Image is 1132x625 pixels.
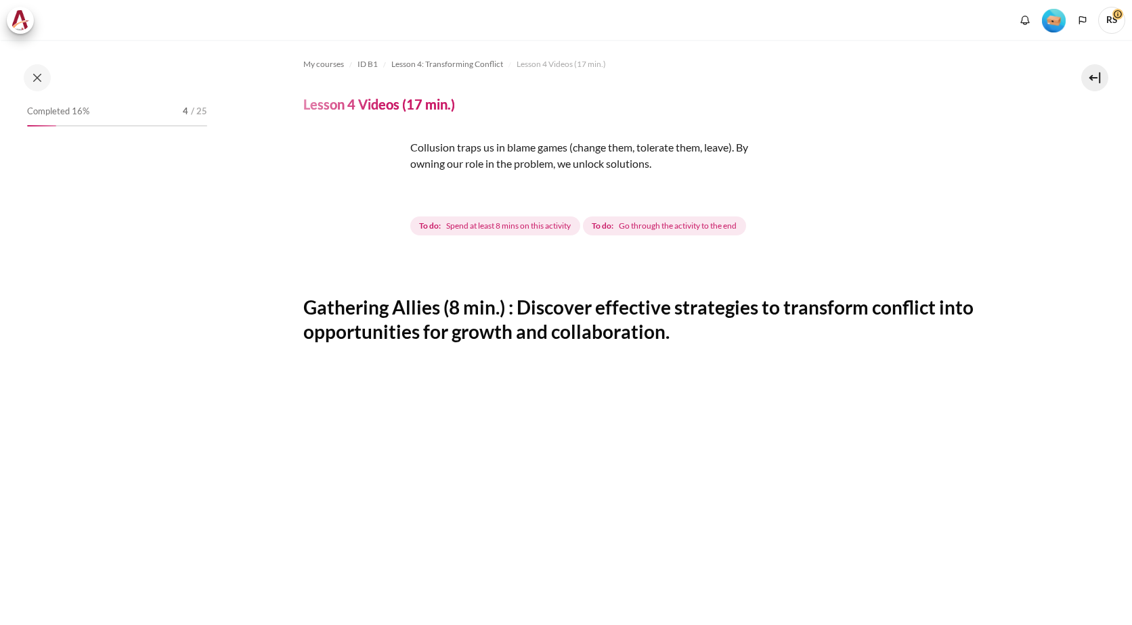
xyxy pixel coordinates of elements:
[517,56,606,72] a: Lesson 4 Videos (17 min.)
[7,7,41,34] a: Architeck Architeck
[357,58,378,70] span: ID B1
[1098,7,1125,34] a: User menu
[303,53,1036,75] nav: Navigation bar
[303,295,1036,344] h2: Gathering Allies (8 min.) : Discover effective strategies to transform conflict into opportunitie...
[303,58,344,70] span: My courses
[391,58,503,70] span: Lesson 4: Transforming Conflict
[1037,7,1071,32] a: Level #1
[303,56,344,72] a: My courses
[1042,7,1066,32] div: Level #1
[419,220,441,232] strong: To do:
[11,10,30,30] img: Architeck
[303,95,455,113] h4: Lesson 4 Videos (17 min.)
[1042,9,1066,32] img: Level #1
[1098,7,1125,34] span: RS
[592,220,613,232] strong: To do:
[410,214,749,238] div: Completion requirements for Lesson 4 Videos (17 min.)
[446,220,571,232] span: Spend at least 8 mins on this activity
[1072,10,1093,30] button: Languages
[191,105,207,118] span: / 25
[1015,10,1035,30] div: Show notification window with no new notifications
[183,105,188,118] span: 4
[391,56,503,72] a: Lesson 4: Transforming Conflict
[27,125,56,126] div: 16%
[619,220,737,232] span: Go through the activity to the end
[303,139,405,241] img: rer
[303,139,777,172] p: Collusion traps us in blame games (change them, tolerate them, leave). By owning our role in the ...
[27,105,89,118] span: Completed 16%
[357,56,378,72] a: ID B1
[517,58,606,70] span: Lesson 4 Videos (17 min.)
